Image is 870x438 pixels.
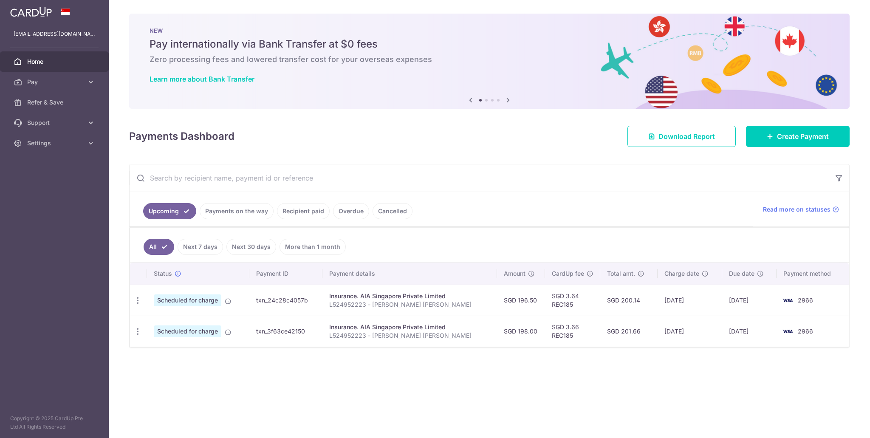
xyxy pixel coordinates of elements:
[329,331,490,340] p: L524952223 - [PERSON_NAME] [PERSON_NAME]
[226,239,276,255] a: Next 30 days
[545,316,600,347] td: SGD 3.66 REC185
[154,294,221,306] span: Scheduled for charge
[722,316,777,347] td: [DATE]
[277,203,330,219] a: Recipient paid
[143,203,196,219] a: Upcoming
[27,139,83,147] span: Settings
[154,325,221,337] span: Scheduled for charge
[746,126,850,147] a: Create Payment
[798,328,813,335] span: 2966
[249,285,322,316] td: txn_24c28c4057b
[600,316,657,347] td: SGD 201.66
[600,285,657,316] td: SGD 200.14
[14,30,95,38] p: [EMAIL_ADDRESS][DOMAIN_NAME]
[27,119,83,127] span: Support
[779,326,796,336] img: Bank Card
[200,203,274,219] a: Payments on the way
[154,269,172,278] span: Status
[150,27,829,34] p: NEW
[129,129,234,144] h4: Payments Dashboard
[280,239,346,255] a: More than 1 month
[27,57,83,66] span: Home
[763,205,830,214] span: Read more on statuses
[329,292,490,300] div: Insurance. AIA Singapore Private Limited
[722,285,777,316] td: [DATE]
[150,75,254,83] a: Learn more about Bank Transfer
[150,37,829,51] h5: Pay internationally via Bank Transfer at $0 fees
[129,14,850,109] img: Bank transfer banner
[144,239,174,255] a: All
[10,7,52,17] img: CardUp
[658,131,715,141] span: Download Report
[779,295,796,305] img: Bank Card
[763,205,839,214] a: Read more on statuses
[627,126,736,147] a: Download Report
[329,300,490,309] p: L524952223 - [PERSON_NAME] [PERSON_NAME]
[552,269,584,278] span: CardUp fee
[333,203,369,219] a: Overdue
[178,239,223,255] a: Next 7 days
[777,131,829,141] span: Create Payment
[249,316,322,347] td: txn_3f63ce42150
[373,203,412,219] a: Cancelled
[545,285,600,316] td: SGD 3.64 REC185
[322,263,497,285] th: Payment details
[798,297,813,304] span: 2966
[729,269,754,278] span: Due date
[27,98,83,107] span: Refer & Save
[329,323,490,331] div: Insurance. AIA Singapore Private Limited
[497,316,545,347] td: SGD 198.00
[249,263,322,285] th: Payment ID
[607,269,635,278] span: Total amt.
[658,285,722,316] td: [DATE]
[504,269,525,278] span: Amount
[777,263,849,285] th: Payment method
[664,269,699,278] span: Charge date
[150,54,829,65] h6: Zero processing fees and lowered transfer cost for your overseas expenses
[658,316,722,347] td: [DATE]
[27,78,83,86] span: Pay
[497,285,545,316] td: SGD 196.50
[130,164,829,192] input: Search by recipient name, payment id or reference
